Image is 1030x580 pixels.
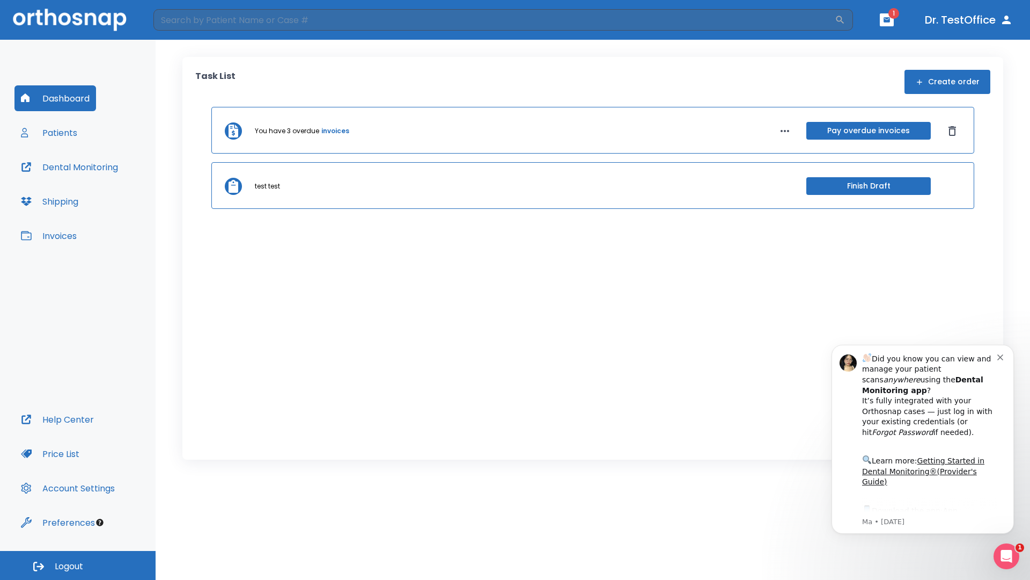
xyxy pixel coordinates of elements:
[904,70,990,94] button: Create order
[14,85,96,111] button: Dashboard
[14,475,121,501] button: Account Settings
[14,441,86,467] button: Price List
[888,8,899,19] span: 1
[994,543,1019,569] iframe: Intercom live chat
[13,9,127,31] img: Orthosnap
[55,561,83,572] span: Logout
[815,331,1030,575] iframe: Intercom notifications message
[806,122,931,140] button: Pay overdue invoices
[14,189,85,214] button: Shipping
[921,10,1017,30] button: Dr. TestOffice
[14,223,83,249] button: Invoices
[14,120,84,146] button: Patients
[153,9,835,31] input: Search by Patient Name or Case #
[95,518,105,527] div: Tooltip anchor
[321,126,349,136] a: invoices
[14,154,124,180] button: Dental Monitoring
[14,407,100,432] button: Help Center
[255,126,319,136] p: You have 3 overdue
[1016,543,1024,552] span: 1
[944,122,961,140] button: Dismiss
[14,510,101,535] button: Preferences
[195,70,236,94] p: Task List
[255,182,280,191] p: test test
[806,177,931,195] button: Finish Draft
